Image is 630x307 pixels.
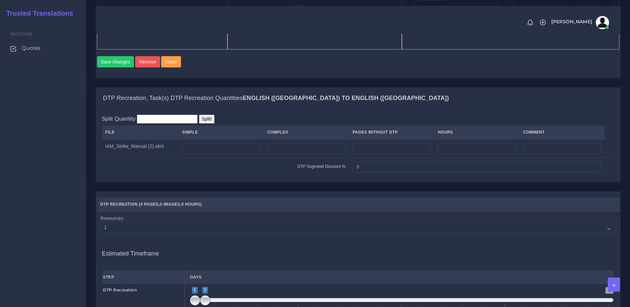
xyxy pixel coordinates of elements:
h4: Estimated Timeframe [102,244,615,257]
input: Split! [199,115,215,124]
h2: Trusted Translations [2,9,73,17]
span: 41 [605,287,613,293]
a: Quotes [5,41,81,55]
button: Clone [161,56,181,67]
span: 0 Images [160,202,180,207]
button: Save changes [97,56,134,67]
th: Simple [179,126,264,139]
label: DTP Sugested Discount % [298,163,346,169]
h4: DTP Recreation, Task(s) DTP Recreation Quantities [103,95,449,102]
th: Comment [519,126,605,139]
label: Split Quantity [102,115,136,123]
span: 0 Hours [181,202,200,207]
img: avatar [596,16,609,29]
a: Clone [161,56,182,67]
button: Remove [135,56,160,67]
span: Quotes [22,45,41,52]
b: English ([GEOGRAPHIC_DATA]) TO English ([GEOGRAPHIC_DATA]) [243,95,449,101]
a: Trusted Translations [2,8,73,19]
div: DTP Recreation, Task(s) DTP Recreation QuantitiesEnglish ([GEOGRAPHIC_DATA]) TO English ([GEOGRAP... [96,109,620,182]
span: 0 Pages [140,202,159,207]
th: DTP Recreation ( , , ) [97,198,620,211]
td: Resources: [97,211,620,244]
strong: Step [103,274,114,279]
td: IAM_Strike_Manual (2).idml [102,139,179,158]
span: Sections [10,32,32,37]
span: [PERSON_NAME] [551,19,592,24]
span: 2 [202,287,208,293]
a: [PERSON_NAME]avatar [548,16,611,29]
strong: Days [190,274,202,279]
th: Pages Without DTP [349,126,434,139]
div: DTP Recreation, Task(s) DTP Recreation QuantitiesEnglish ([GEOGRAPHIC_DATA]) TO English ([GEOGRAP... [96,88,620,109]
th: File [102,126,179,139]
strong: DTP Recreation [103,287,137,292]
th: Hours [434,126,520,139]
span: 1 [192,287,198,293]
th: Complex [264,126,349,139]
a: Remove [135,56,161,67]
